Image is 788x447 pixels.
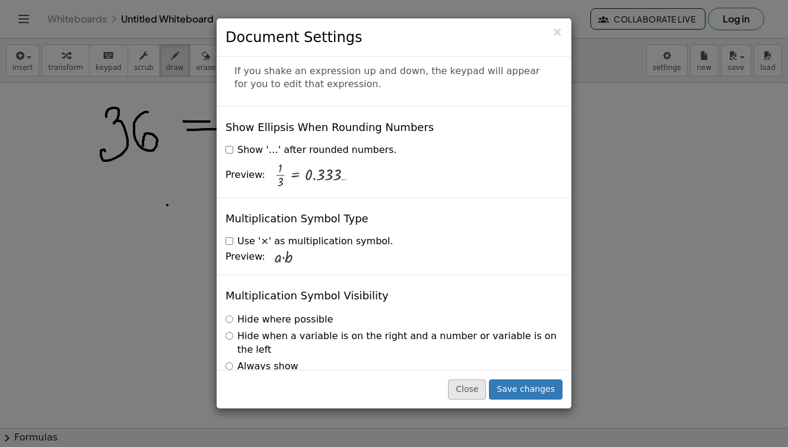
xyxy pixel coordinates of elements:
[225,315,233,323] input: Hide where possible
[225,330,563,357] label: Hide when a variable is on the right and a number or variable is on the left
[225,362,233,370] input: Always show
[448,379,486,400] button: Close
[552,26,563,39] button: Close
[225,27,563,47] h3: Document Settings
[225,250,265,264] span: Preview:
[225,332,233,340] input: Hide when a variable is on the right and a number or variable is on the left
[552,25,563,39] span: ×
[225,143,396,157] label: Show '…' after rounded numbers.
[234,65,554,92] p: If you shake an expression up and down, the keypad will appear for you to edit that expression.
[225,168,265,182] span: Preview:
[225,360,298,373] label: Always show
[489,379,563,400] button: Save changes
[225,237,233,245] input: Use '×' as multiplication symbol.
[225,122,434,133] h4: Show Ellipsis When Rounding Numbers
[225,313,333,327] label: Hide where possible
[225,213,368,225] h4: Multiplication Symbol Type
[225,290,389,302] h4: Multiplication Symbol Visibility
[225,146,233,154] input: Show '…' after rounded numbers.
[225,235,393,248] label: Use '×' as multiplication symbol.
